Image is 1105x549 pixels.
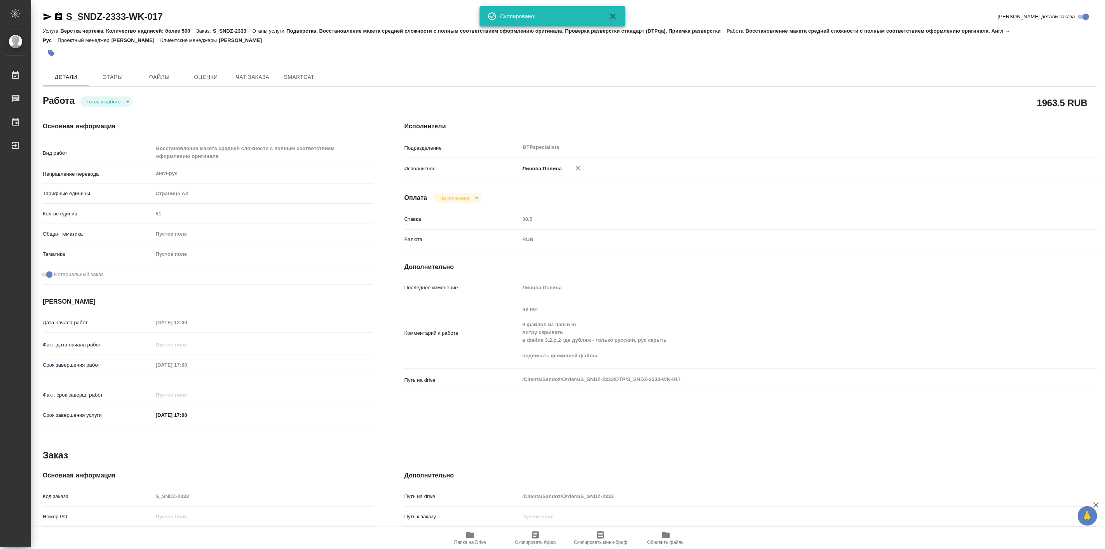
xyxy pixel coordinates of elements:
[520,282,1039,293] input: Пустое поле
[160,37,219,43] p: Клиентские менеджеры
[568,527,633,549] button: Скопировать мини-бриф
[153,389,221,400] input: Пустое поле
[153,187,373,200] div: Страница А4
[404,471,1096,480] h4: Дополнительно
[153,511,373,522] input: Пустое поле
[404,376,520,384] p: Путь на drive
[404,165,520,173] p: Исполнитель
[404,144,520,152] p: Подразделение
[80,96,132,107] div: Готов к работе
[43,93,75,107] h2: Работа
[286,28,727,34] p: Подверстка, Восстановление макета средней сложности с полным соответствием оформлению оригинала, ...
[404,262,1096,272] h4: Дополнительно
[187,72,225,82] span: Оценки
[234,72,271,82] span: Чат заказа
[43,361,153,369] p: Срок завершения работ
[153,339,221,350] input: Пустое поле
[43,170,153,178] p: Направление перевода
[633,527,699,549] button: Обновить файлы
[520,302,1039,362] textarea: не нот 9 файлов из папки in литру скрывать в файле 3.2.p.2 где дубляж - только русский, рус скрыт...
[520,491,1039,502] input: Пустое поле
[43,149,153,157] p: Вид работ
[43,28,60,34] p: Услуга
[43,122,373,131] h4: Основная информация
[520,165,562,173] p: Линова Полина
[515,540,556,545] span: Скопировать бриф
[58,37,111,43] p: Проектный менеджер
[43,297,373,306] h4: [PERSON_NAME]
[404,215,520,223] p: Ставка
[570,160,587,177] button: Удалить исполнителя
[43,449,68,462] h2: Заказ
[604,12,622,21] button: Закрыть
[43,45,60,62] button: Добавить тэг
[60,28,196,34] p: Верстка чертежа. Количество надписей: более 500
[43,190,153,198] p: Тарифные единицы
[43,411,153,419] p: Срок завершения услуги
[500,12,598,20] div: Скопировано!
[404,493,520,500] p: Путь на drive
[43,230,153,238] p: Общая тематика
[454,540,486,545] span: Папка на Drive
[141,72,178,82] span: Файлы
[43,471,373,480] h4: Основная информация
[153,248,373,261] div: Пустое поле
[153,208,373,219] input: Пустое поле
[43,319,153,327] p: Дата начала работ
[153,409,221,421] input: ✎ Введи что-нибудь
[66,11,162,22] a: S_SNDZ-2333-WK-017
[727,28,746,34] p: Работа
[404,122,1096,131] h4: Исполнители
[54,12,63,21] button: Скопировать ссылку
[1037,96,1088,109] h2: 1963.5 RUB
[520,373,1039,386] textarea: /Clients/Sandoz/Orders/S_SNDZ-2333/DTP/S_SNDZ-2333-WK-017
[153,359,221,371] input: Пустое поле
[213,28,252,34] p: S_SNDZ-2333
[404,193,427,203] h4: Оплата
[520,511,1039,522] input: Пустое поле
[43,391,153,399] p: Факт. срок заверш. работ
[1081,508,1094,524] span: 🙏
[43,250,153,258] p: Тематика
[196,28,213,34] p: Заказ:
[404,329,520,337] p: Комментарий к работе
[47,72,85,82] span: Детали
[437,527,503,549] button: Папка на Drive
[153,491,373,502] input: Пустое поле
[156,230,364,238] div: Пустое поле
[574,540,627,545] span: Скопировать мини-бриф
[43,341,153,349] p: Факт. дата начала работ
[94,72,131,82] span: Этапы
[520,233,1039,246] div: RUB
[647,540,685,545] span: Обновить файлы
[437,195,472,201] button: Не оплачена
[252,28,286,34] p: Этапы услуги
[43,12,52,21] button: Скопировать ссылку для ЯМессенджера
[43,493,153,500] p: Код заказа
[503,527,568,549] button: Скопировать бриф
[54,271,103,278] span: Нотариальный заказ
[219,37,268,43] p: [PERSON_NAME]
[433,193,481,203] div: Готов к работе
[43,513,153,521] p: Номер РО
[998,13,1075,21] span: [PERSON_NAME] детали заказа
[153,317,221,328] input: Пустое поле
[112,37,160,43] p: [PERSON_NAME]
[404,284,520,292] p: Последнее изменение
[156,250,364,258] div: Пустое поле
[153,227,373,241] div: Пустое поле
[404,236,520,243] p: Валюта
[43,210,153,218] p: Кол-во единиц
[404,513,520,521] p: Путь к заказу
[281,72,318,82] span: SmartCat
[84,98,123,105] button: Готов к работе
[1078,506,1097,526] button: 🙏
[520,213,1039,225] input: Пустое поле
